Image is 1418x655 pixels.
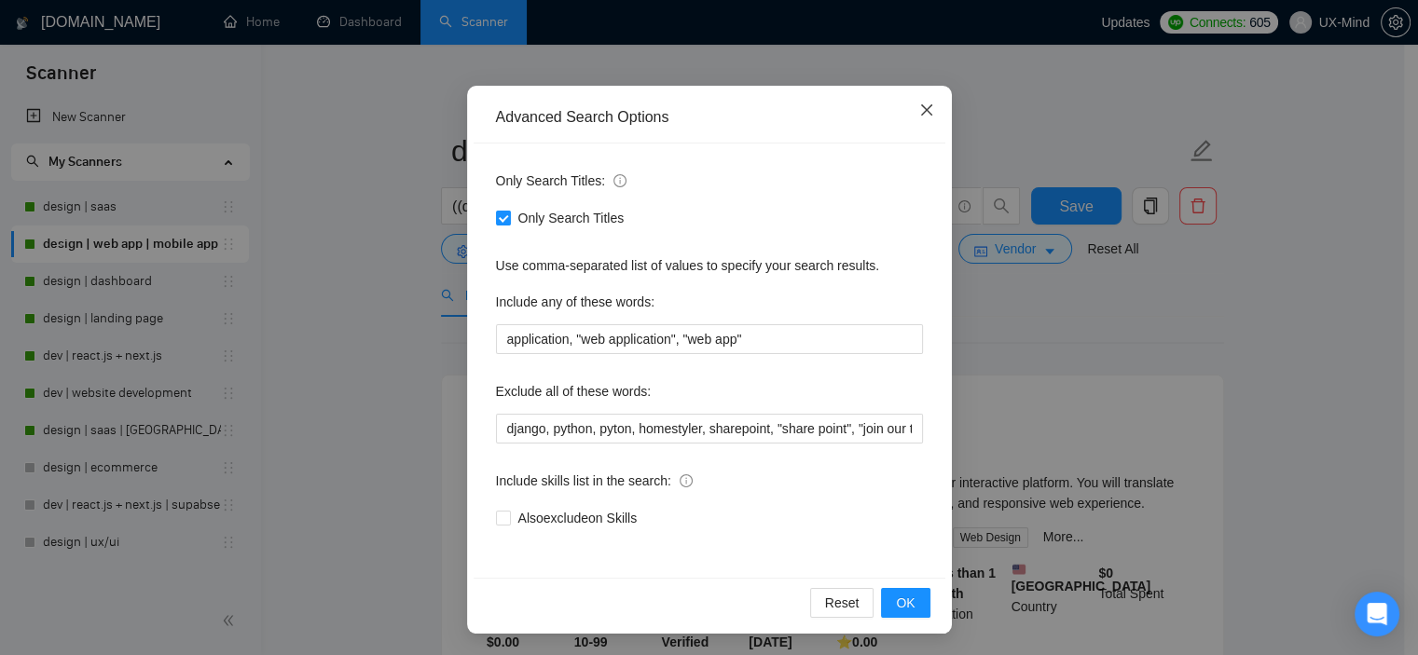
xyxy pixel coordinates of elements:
span: Only Search Titles [511,208,632,228]
span: OK [896,593,915,613]
span: close [919,102,934,117]
div: Use comma-separated list of values to specify your search results. [496,255,923,276]
span: Only Search Titles: [496,171,626,191]
button: Close [902,86,952,136]
div: Open Intercom Messenger [1355,592,1399,636]
label: Exclude all of these words: [496,376,652,406]
span: Include skills list in the search: [496,471,693,491]
span: Reset [825,593,860,613]
label: Include any of these words: [496,287,654,317]
span: info-circle [680,474,693,487]
span: Also exclude on Skills [511,508,645,528]
div: Advanced Search Options [496,107,923,128]
button: Reset [810,588,874,618]
span: info-circle [613,174,626,187]
button: OK [881,588,929,618]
